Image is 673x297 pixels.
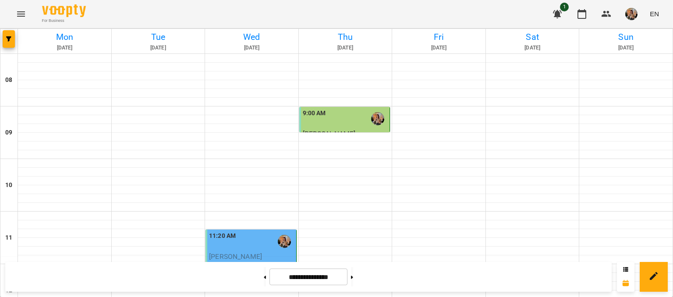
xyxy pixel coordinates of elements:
[11,4,32,25] button: Menu
[206,30,297,44] h6: Wed
[5,128,12,138] h6: 09
[5,233,12,243] h6: 11
[278,235,291,248] img: Олександра
[625,8,638,20] img: e707ac97ad35db4328962b01d070b99d.jpeg
[113,30,204,44] h6: Tue
[487,44,578,52] h6: [DATE]
[371,112,384,125] img: Олександра
[560,3,569,11] span: 1
[42,4,86,17] img: Voopty Logo
[650,9,659,18] span: EN
[209,252,262,261] span: [PERSON_NAME]
[393,30,484,44] h6: Fri
[581,44,671,52] h6: [DATE]
[581,30,671,44] h6: Sun
[5,180,12,190] h6: 10
[303,130,356,138] span: [PERSON_NAME]
[300,44,391,52] h6: [DATE]
[42,18,86,24] span: For Business
[646,6,662,22] button: EN
[393,44,484,52] h6: [DATE]
[5,75,12,85] h6: 08
[206,44,297,52] h6: [DATE]
[303,109,326,118] label: 9:00 AM
[300,30,391,44] h6: Thu
[487,30,578,44] h6: Sat
[19,44,110,52] h6: [DATE]
[113,44,204,52] h6: [DATE]
[209,231,236,241] label: 11:20 AM
[19,30,110,44] h6: Mon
